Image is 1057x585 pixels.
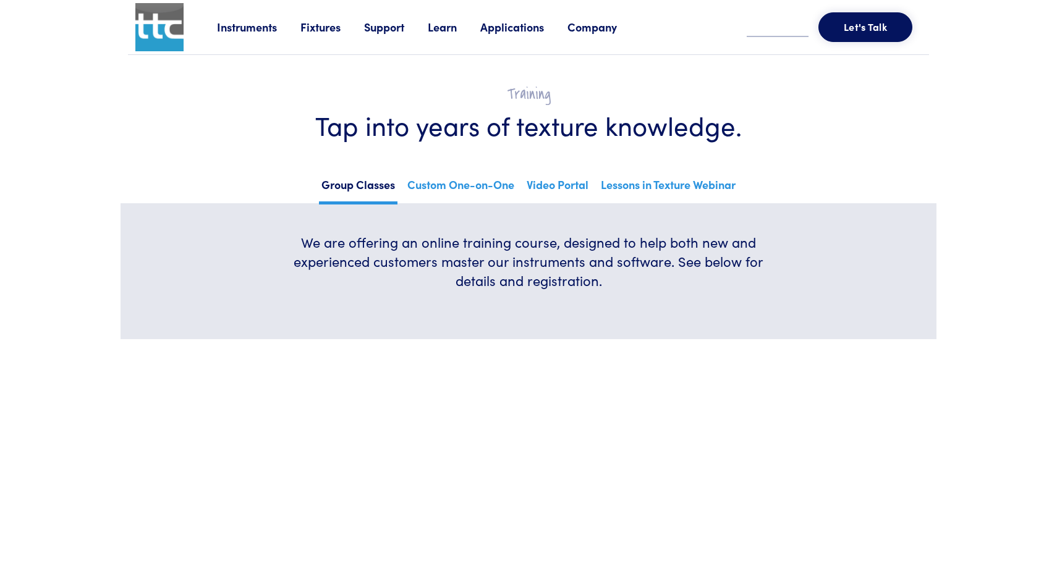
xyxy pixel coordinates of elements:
h6: We are offering an online training course, designed to help both new and experienced customers ma... [284,233,773,290]
img: ttc_logo_1x1_v1.0.png [135,3,184,51]
a: Group Classes [319,174,397,204]
h2: Training [158,85,899,104]
a: Lessons in Texture Webinar [598,174,738,201]
h1: Tap into years of texture knowledge. [158,109,899,141]
a: Video Portal [524,174,591,201]
a: Learn [428,19,480,35]
a: Applications [480,19,567,35]
a: Support [364,19,428,35]
a: Instruments [217,19,300,35]
a: Custom One-on-One [405,174,517,201]
button: Let's Talk [818,12,912,42]
a: Fixtures [300,19,364,35]
a: Company [567,19,640,35]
